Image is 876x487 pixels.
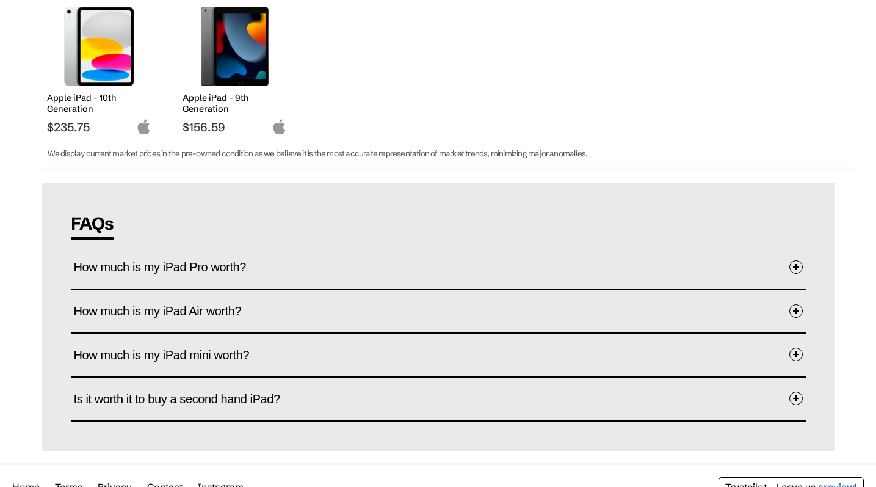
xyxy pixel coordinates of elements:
[183,92,287,114] h2: Apple iPad - 9th Generation
[74,381,803,417] button: Is it worth it to buy a second hand iPad?
[177,1,293,134] a: Apple iPad (9th Generation) Apple iPad - 9th Generation $156.59 apple-logo
[74,249,803,286] button: How much is my iPad Pro worth?
[47,92,151,114] h2: Apple iPad - 10th Generation
[272,119,287,134] img: apple-logo
[74,337,803,373] button: How much is my iPad mini worth?
[74,380,299,418] span: Is it worth it to buy a second hand iPad?
[71,213,114,240] span: FAQs
[74,292,260,330] span: How much is my iPad Air worth?
[74,336,268,374] span: How much is my iPad mini worth?
[48,147,809,161] p: We display current market prices in the pre-owned condition as we believe it is the most accurate...
[74,248,265,286] span: How much is my iPad Pro worth?
[136,119,151,134] img: apple-logo
[47,120,151,134] span: $235.75
[183,120,287,134] span: $156.59
[56,7,142,86] img: Apple iPad (10th Generation)
[74,293,803,330] button: How much is my iPad Air worth?
[42,1,157,134] a: Apple iPad (10th Generation) Apple iPad - 10th Generation $235.75 apple-logo
[192,7,278,86] img: Apple iPad (9th Generation)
